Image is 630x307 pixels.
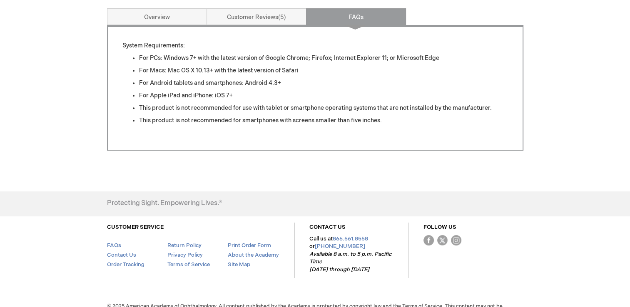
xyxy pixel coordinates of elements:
p: System Requirements: [122,42,508,50]
a: Terms of Service [167,261,209,268]
li: For Android tablets and smartphones: Android 4.3+ [139,79,508,87]
a: Print Order Form [227,242,271,249]
a: Return Policy [167,242,201,249]
a: Overview [107,8,207,25]
li: For PCs: Windows 7+ with the latest version of Google Chrome; Firefox; Internet Explorer 11; or M... [139,54,508,62]
li: This product is not recommended for smartphones with screens smaller than five inches. [139,116,508,125]
a: About the Academy [227,252,279,258]
a: CUSTOMER SERVICE [107,224,164,230]
a: FAQs [107,242,121,249]
a: Order Tracking [107,261,144,268]
li: For Macs: Mac OS X 10.13+ with the latest version of Safari [139,67,508,75]
img: Facebook [423,235,434,245]
a: Customer Reviews5 [207,8,306,25]
em: Available 8 a.m. to 5 p.m. Pacific Time [DATE] through [DATE] [309,251,391,273]
a: 866.561.8558 [333,235,368,242]
span: 5 [278,14,286,21]
li: This product is not recommended for use with tablet or smartphone operating systems that are not ... [139,104,508,112]
img: instagram [451,235,461,245]
img: Twitter [437,235,448,245]
li: For Apple iPad and iPhone: iOS 7+ [139,92,508,100]
p: Call us at or [309,235,394,274]
a: Privacy Policy [167,252,202,258]
a: Site Map [227,261,250,268]
a: FOLLOW US [423,224,456,230]
a: Contact Us [107,252,136,258]
h4: Protecting Sight. Empowering Lives.® [107,200,222,207]
a: CONTACT US [309,224,346,230]
a: [PHONE_NUMBER] [315,243,365,250]
a: FAQs [306,8,406,25]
